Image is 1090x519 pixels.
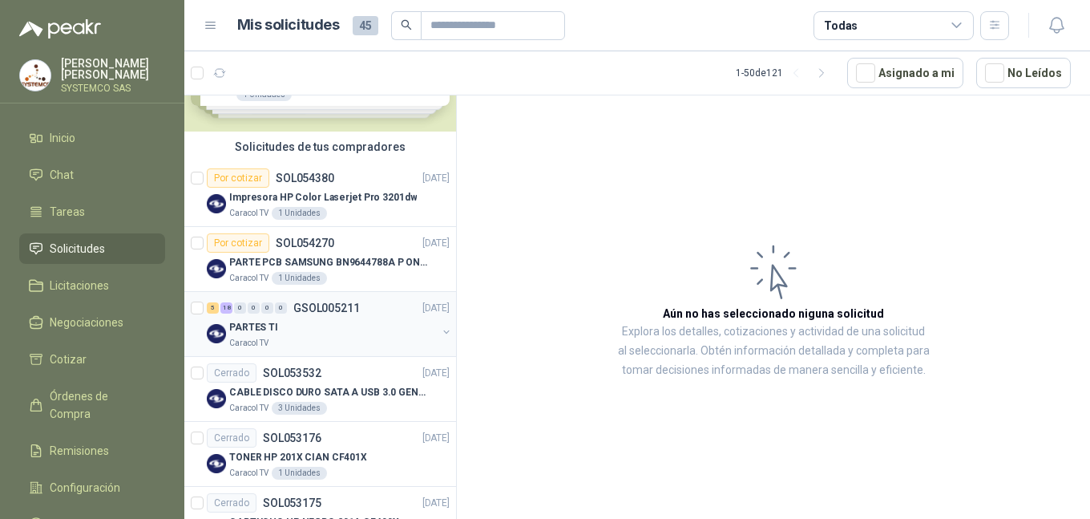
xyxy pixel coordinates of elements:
p: [DATE] [422,366,450,381]
a: Configuración [19,472,165,503]
div: Cerrado [207,363,256,383]
span: Inicio [50,129,75,147]
p: Caracol TV [229,402,268,415]
p: SOL053176 [263,432,321,444]
span: Tareas [50,203,85,221]
p: PARTE PCB SAMSUNG BN9644788A P ONECONNE [229,255,429,270]
div: 1 - 50 de 121 [736,60,834,86]
img: Company Logo [20,60,50,91]
p: PARTES TI [229,320,278,335]
a: Por cotizarSOL054270[DATE] Company LogoPARTE PCB SAMSUNG BN9644788A P ONECONNECaracol TV1 Unidades [184,227,456,292]
a: Inicio [19,123,165,153]
img: Company Logo [207,194,226,213]
span: Chat [50,166,74,184]
p: [DATE] [422,171,450,186]
div: 18 [220,302,232,314]
div: Solicitudes de tus compradores [184,132,456,162]
p: Caracol TV [229,467,268,480]
p: CABLE DISCO DURO SATA A USB 3.0 GENERICO [229,385,429,400]
span: search [401,19,412,30]
div: Cerrado [207,428,256,448]
span: Negociaciones [50,314,123,331]
p: [DATE] [422,301,450,316]
a: Tareas [19,197,165,227]
p: [PERSON_NAME] [PERSON_NAME] [61,58,165,80]
img: Company Logo [207,454,226,473]
a: Por cotizarSOL054380[DATE] Company LogoImpresora HP Color Laserjet Pro 3201dwCaracol TV1 Unidades [184,162,456,227]
p: Caracol TV [229,337,268,350]
a: CerradoSOL053532[DATE] Company LogoCABLE DISCO DURO SATA A USB 3.0 GENERICOCaracol TV3 Unidades [184,357,456,422]
div: 0 [234,302,246,314]
p: Impresora HP Color Laserjet Pro 3201dw [229,190,417,205]
span: Órdenes de Compra [50,387,150,423]
span: Solicitudes [50,240,105,257]
span: Remisiones [50,442,109,460]
div: Por cotizar [207,233,269,253]
img: Company Logo [207,324,226,343]
p: SOL054270 [276,237,334,249]
img: Company Logo [207,259,226,278]
img: Logo peakr [19,19,101,39]
p: [DATE] [422,496,450,511]
p: SOL054380 [276,172,334,184]
div: 1 Unidades [272,207,327,220]
a: CerradoSOL053176[DATE] Company LogoTONER HP 201X CIAN CF401XCaracol TV1 Unidades [184,422,456,487]
p: SOL053532 [263,367,321,379]
a: Solicitudes [19,233,165,264]
button: No Leídos [976,58,1071,88]
div: 1 Unidades [272,272,327,285]
div: 0 [261,302,273,314]
p: Explora los detalles, cotizaciones y actividad de una solicitud al seleccionarla. Obtén informaci... [617,322,930,380]
a: Licitaciones [19,270,165,301]
span: Configuración [50,479,120,497]
div: 5 [207,302,219,314]
p: [DATE] [422,431,450,446]
img: Company Logo [207,389,226,408]
h3: Aún no has seleccionado niguna solicitud [663,305,884,322]
a: Negociaciones [19,307,165,338]
p: SYSTEMCO SAS [61,83,165,93]
p: [DATE] [422,236,450,251]
span: 45 [353,16,378,35]
a: Chat [19,160,165,190]
a: Órdenes de Compra [19,381,165,429]
div: 0 [275,302,287,314]
a: 5 18 0 0 0 0 GSOL005211[DATE] Company LogoPARTES TICaracol TV [207,298,453,350]
span: Cotizar [50,351,87,368]
button: Asignado a mi [847,58,963,88]
div: 1 Unidades [272,467,327,480]
div: 3 Unidades [272,402,327,415]
p: SOL053175 [263,497,321,509]
span: Licitaciones [50,277,109,294]
div: Cerrado [207,493,256,513]
div: Todas [824,17,858,34]
p: Caracol TV [229,207,268,220]
p: Caracol TV [229,272,268,285]
h1: Mis solicitudes [237,14,340,37]
p: GSOL005211 [293,302,360,314]
p: TONER HP 201X CIAN CF401X [229,450,367,465]
div: 0 [248,302,260,314]
a: Remisiones [19,436,165,466]
a: Cotizar [19,344,165,375]
div: Por cotizar [207,168,269,188]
